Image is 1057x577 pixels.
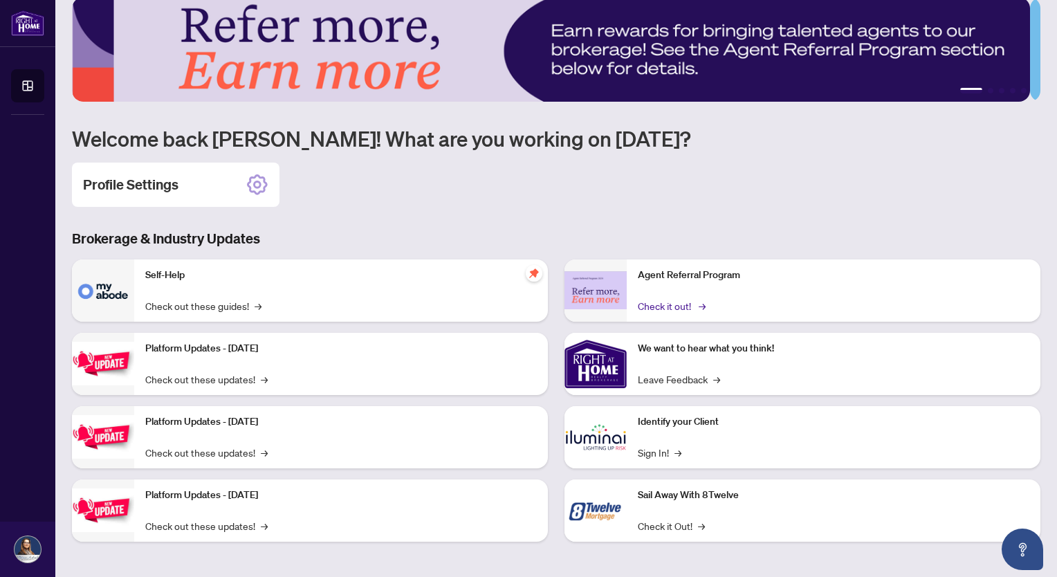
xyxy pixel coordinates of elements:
p: Self-Help [145,268,537,283]
button: Open asap [1002,529,1043,570]
span: → [674,445,681,460]
a: Sign In!→ [638,445,681,460]
img: Profile Icon [15,536,41,562]
a: Check out these updates!→ [145,445,268,460]
img: Sail Away With 8Twelve [564,479,627,542]
p: Sail Away With 8Twelve [638,488,1029,503]
span: → [698,518,705,533]
button: 1 [960,88,982,93]
p: Platform Updates - [DATE] [145,414,537,430]
img: Agent Referral Program [564,271,627,309]
a: Check it out!→ [638,298,704,313]
img: logo [11,10,44,36]
img: Identify your Client [564,406,627,468]
p: We want to hear what you think! [638,341,1029,356]
img: Self-Help [72,259,134,322]
span: → [261,518,268,533]
a: Check out these updates!→ [145,518,268,533]
img: We want to hear what you think! [564,333,627,395]
span: pushpin [526,265,542,282]
a: Check out these guides!→ [145,298,261,313]
span: → [713,372,720,387]
button: 4 [1010,88,1015,93]
a: Check it Out!→ [638,518,705,533]
img: Platform Updates - June 23, 2025 [72,488,134,532]
p: Identify your Client [638,414,1029,430]
p: Agent Referral Program [638,268,1029,283]
h1: Welcome back [PERSON_NAME]! What are you working on [DATE]? [72,125,1040,152]
img: Platform Updates - July 21, 2025 [72,342,134,385]
h2: Profile Settings [83,175,178,194]
button: 3 [999,88,1004,93]
span: → [255,298,261,313]
button: 5 [1021,88,1027,93]
span: → [699,298,706,313]
a: Check out these updates!→ [145,372,268,387]
span: → [261,445,268,460]
img: Platform Updates - July 8, 2025 [72,415,134,459]
h3: Brokerage & Industry Updates [72,229,1040,248]
button: 2 [988,88,993,93]
p: Platform Updates - [DATE] [145,341,537,356]
span: → [261,372,268,387]
a: Leave Feedback→ [638,372,720,387]
p: Platform Updates - [DATE] [145,488,537,503]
